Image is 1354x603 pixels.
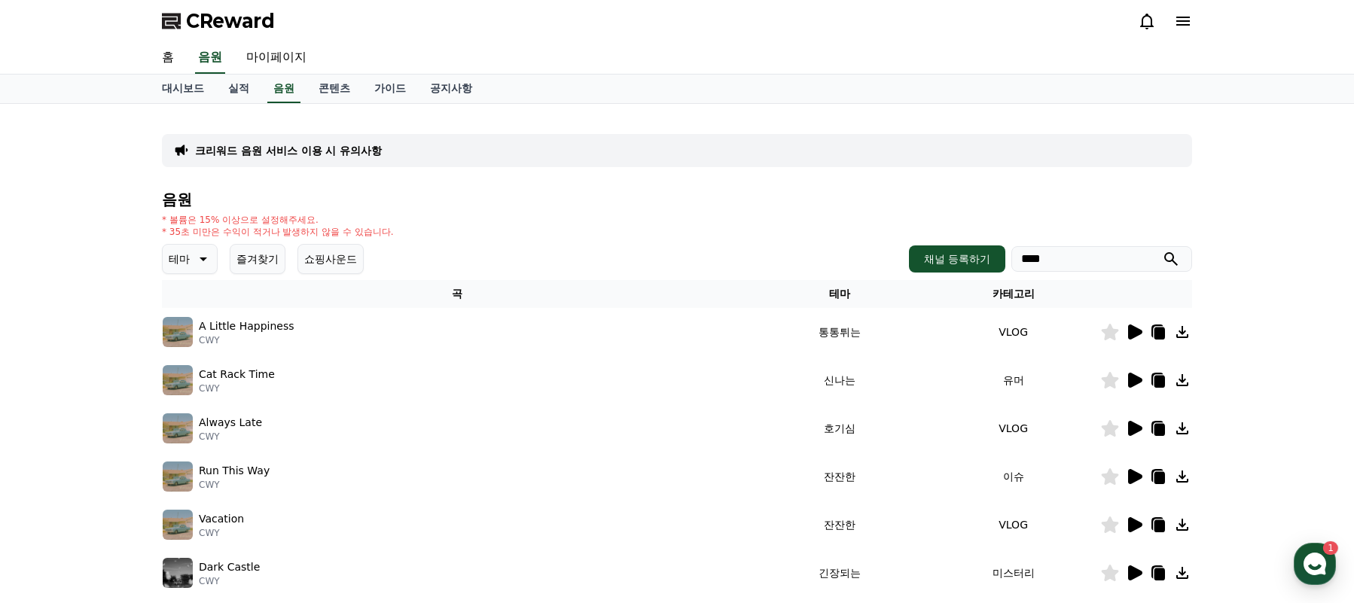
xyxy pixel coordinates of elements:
p: Always Late [199,415,262,431]
span: 홈 [47,500,56,512]
p: Vacation [199,511,244,527]
td: 긴장되는 [752,549,926,597]
span: 설정 [233,500,251,512]
span: CReward [186,9,275,33]
h4: 음원 [162,191,1192,208]
td: 유머 [926,356,1100,404]
p: Cat Rack Time [199,367,275,382]
th: 카테고리 [926,280,1100,308]
td: 잔잔한 [752,452,926,501]
p: CWY [199,479,270,491]
button: 쇼핑사운드 [297,244,364,274]
img: music [163,510,193,540]
p: Run This Way [199,463,270,479]
p: Dark Castle [199,559,260,575]
td: VLOG [926,308,1100,356]
img: music [163,558,193,588]
a: 설정 [194,477,289,515]
p: CWY [199,431,262,443]
td: 잔잔한 [752,501,926,549]
p: 테마 [169,248,190,270]
img: music [163,413,193,443]
th: 테마 [752,280,926,308]
a: 콘텐츠 [306,75,362,103]
p: CWY [199,575,260,587]
p: CWY [199,334,294,346]
span: 대화 [138,501,156,513]
td: VLOG [926,501,1100,549]
a: 홈 [150,42,186,74]
a: 음원 [195,42,225,74]
p: CWY [199,382,275,394]
a: 음원 [267,75,300,103]
a: 마이페이지 [234,42,319,74]
th: 곡 [162,280,752,308]
button: 즐겨찾기 [230,244,285,274]
a: 크리워드 음원 서비스 이용 시 유의사항 [195,143,382,158]
img: music [163,317,193,347]
a: 실적 [216,75,261,103]
p: A Little Happiness [199,318,294,334]
a: CReward [162,9,275,33]
td: 이슈 [926,452,1100,501]
button: 채널 등록하기 [909,245,1005,273]
td: 통통튀는 [752,308,926,356]
td: VLOG [926,404,1100,452]
a: 1대화 [99,477,194,515]
td: 신나는 [752,356,926,404]
p: * 볼륨은 15% 이상으로 설정해주세요. [162,214,394,226]
img: music [163,461,193,492]
button: 테마 [162,244,218,274]
p: CWY [199,527,244,539]
a: 가이드 [362,75,418,103]
td: 미스터리 [926,549,1100,597]
a: 대시보드 [150,75,216,103]
img: music [163,365,193,395]
a: 공지사항 [418,75,484,103]
td: 호기심 [752,404,926,452]
p: * 35초 미만은 수익이 적거나 발생하지 않을 수 있습니다. [162,226,394,238]
a: 홈 [5,477,99,515]
span: 1 [153,477,158,489]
